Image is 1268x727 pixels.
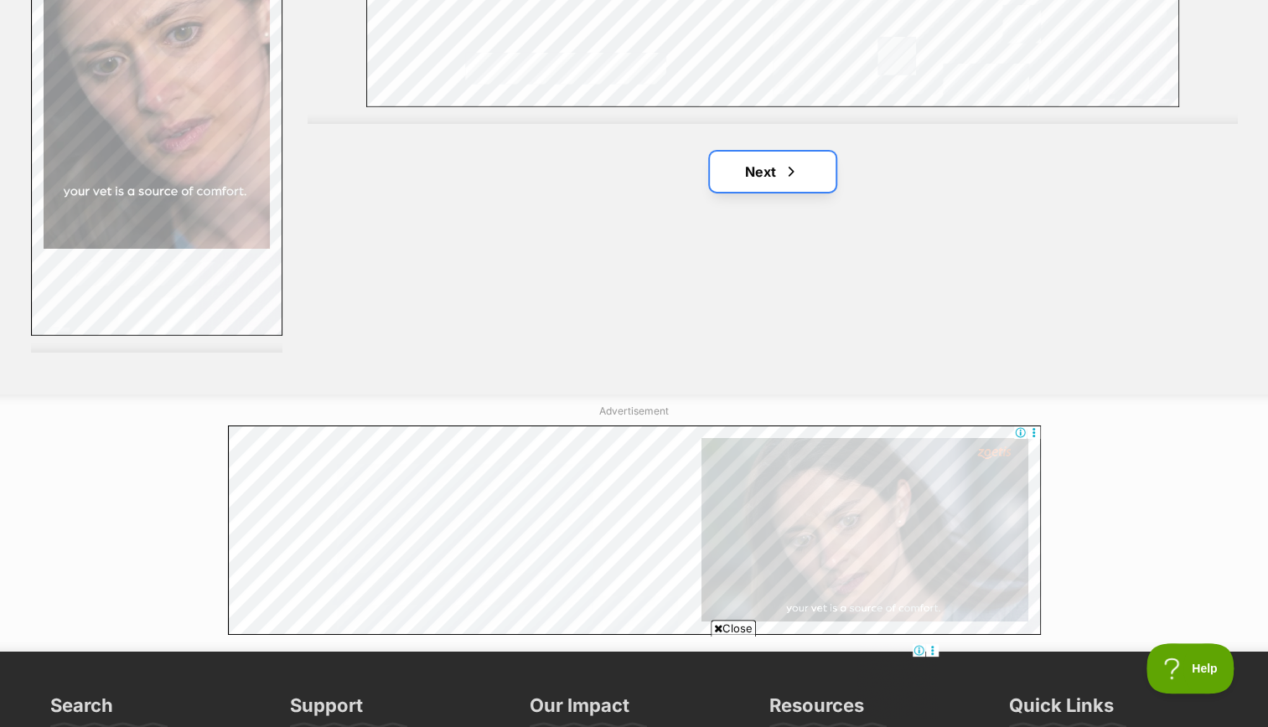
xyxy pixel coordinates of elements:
[329,643,939,719] iframe: Advertisement
[710,152,836,192] a: Next page
[228,425,1041,635] iframe: Advertisement
[50,693,113,727] h3: Search
[290,693,363,727] h3: Support
[1009,693,1114,727] h3: Quick Links
[711,620,756,637] span: Close
[1146,643,1234,693] iframe: Help Scout Beacon - Open
[308,152,1238,192] nav: Pagination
